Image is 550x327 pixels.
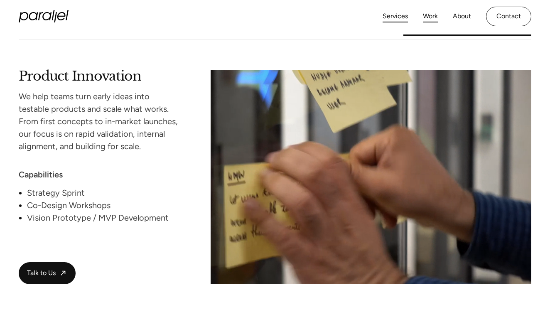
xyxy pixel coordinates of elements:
span: Talk to Us [27,269,56,278]
a: Talk to Us [19,262,76,284]
a: Work [423,10,438,22]
a: About [453,10,471,22]
div: Vision Prototype / MVP Development [27,211,179,224]
h2: Product Innovation [19,70,179,81]
div: Strategy Sprint [27,187,179,199]
div: Co-Design Workshops [27,199,179,211]
a: Contact [486,7,531,26]
a: Services [383,10,408,22]
a: home [19,10,69,22]
div: Capabilities [19,168,179,181]
div: We help teams turn early ideas into testable products and scale what works. From first concepts t... [19,90,179,152]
